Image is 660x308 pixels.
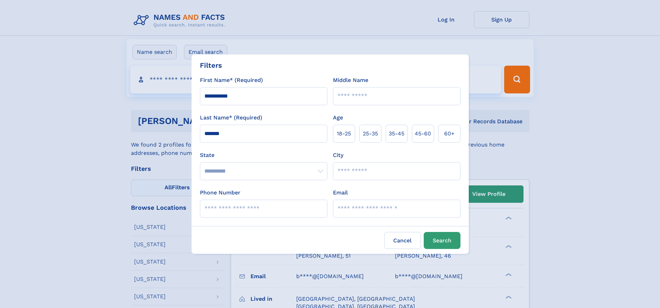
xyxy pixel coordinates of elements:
[200,60,222,70] div: Filters
[337,130,351,138] span: 18‑25
[424,232,460,249] button: Search
[200,114,262,122] label: Last Name* (Required)
[200,151,327,159] label: State
[384,232,421,249] label: Cancel
[389,130,404,138] span: 35‑45
[444,130,455,138] span: 60+
[333,114,343,122] label: Age
[200,189,240,197] label: Phone Number
[415,130,431,138] span: 45‑60
[333,189,348,197] label: Email
[200,76,263,84] label: First Name* (Required)
[333,76,368,84] label: Middle Name
[363,130,378,138] span: 25‑35
[333,151,343,159] label: City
